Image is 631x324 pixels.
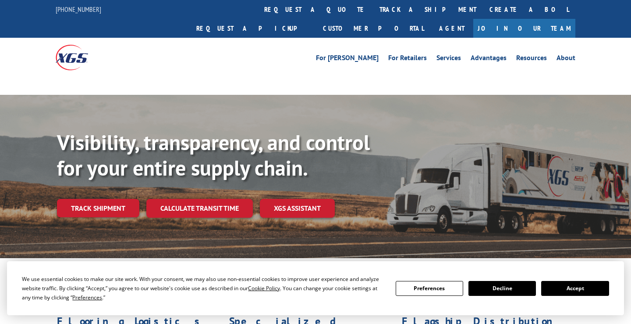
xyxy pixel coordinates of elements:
button: Accept [541,281,609,296]
div: Cookie Consent Prompt [7,261,624,315]
a: Request a pickup [190,19,316,38]
a: Advantages [471,54,507,64]
a: For [PERSON_NAME] [316,54,379,64]
a: Calculate transit time [146,199,253,218]
a: [PHONE_NUMBER] [56,5,101,14]
button: Decline [468,281,536,296]
a: Resources [516,54,547,64]
span: Cookie Policy [248,284,280,292]
a: Track shipment [57,199,139,217]
div: We use essential cookies to make our site work. With your consent, we may also use non-essential ... [22,274,385,302]
a: For Retailers [388,54,427,64]
a: Agent [430,19,473,38]
a: XGS ASSISTANT [260,199,335,218]
a: Customer Portal [316,19,430,38]
b: Visibility, transparency, and control for your entire supply chain. [57,129,370,181]
a: Services [436,54,461,64]
span: Preferences [72,294,102,301]
button: Preferences [396,281,463,296]
a: Join Our Team [473,19,575,38]
a: About [557,54,575,64]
